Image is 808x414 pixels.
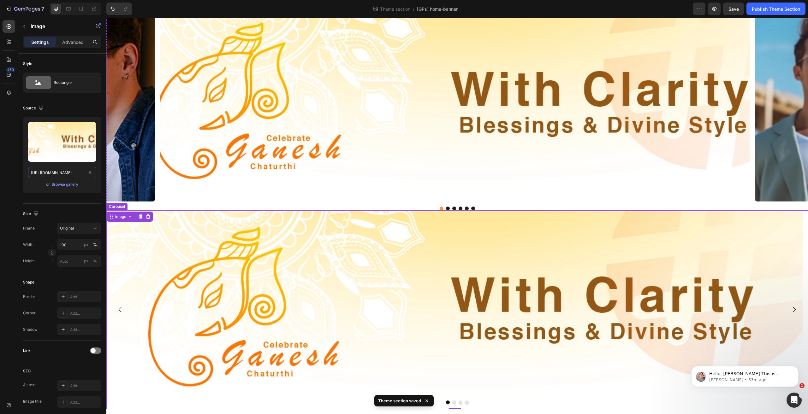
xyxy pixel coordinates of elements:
[91,241,99,248] button: px
[787,393,802,408] iframe: Intercom live chat
[93,242,97,248] div: %
[8,196,21,202] div: Image
[70,383,100,389] div: Add...
[70,311,100,316] div: Add...
[413,6,414,12] span: /
[23,310,36,316] div: Corner
[28,122,96,162] img: preview-image
[23,399,42,404] div: Image title
[23,258,35,264] label: Height
[57,239,101,250] input: px%
[23,368,31,374] div: SEO
[84,258,88,264] div: px
[728,6,739,12] span: Save
[23,210,40,218] div: Size
[5,283,23,301] button: Carousel Back Arrow
[51,182,78,187] div: Browse gallery
[352,383,356,387] button: Dot
[682,353,808,397] iframe: Intercom notifications message
[51,181,79,188] button: Browse gallery
[23,242,33,248] label: Width
[23,382,36,388] div: Alt text
[752,6,800,12] div: Publish Theme Section
[41,5,44,13] p: 7
[340,383,343,387] button: Dot
[6,67,15,72] div: 450
[679,283,697,301] button: Carousel Next Arrow
[84,242,88,248] div: px
[359,189,362,193] button: Dot
[417,6,458,12] span: [GPs] home-banner
[70,327,100,333] div: Add...
[365,189,369,193] button: Dot
[57,223,101,234] button: Original
[106,18,808,414] iframe: To enrich screen reader interactions, please activate Accessibility in Grammarly extension settings
[3,3,47,15] button: 7
[57,255,101,267] input: px%
[379,6,412,12] span: Theme section
[346,189,350,193] button: Dot
[31,22,84,30] p: Image
[82,241,90,248] button: %
[723,3,744,15] button: Save
[333,189,337,193] button: Dot
[60,225,74,231] span: Original
[352,189,356,193] button: Dot
[359,383,362,387] button: Dot
[23,279,34,285] div: Shape
[70,294,100,300] div: Add...
[54,75,92,90] div: Rectangle
[106,3,132,15] div: Undo/Redo
[1,186,20,192] div: Carousel
[746,3,805,15] button: Publish Theme Section
[23,327,38,332] div: Shadow
[23,104,45,113] div: Source
[799,383,805,388] span: 1
[93,258,97,264] div: %
[23,348,31,353] div: Link
[23,225,35,231] label: Frame
[62,39,84,45] p: Advanced
[82,257,90,265] button: %
[31,39,49,45] p: Settings
[46,181,50,188] span: or
[23,294,35,300] div: Border
[23,61,32,67] div: Style
[91,257,99,265] button: px
[28,167,96,178] input: https://example.com/image.jpg
[70,399,100,405] div: Add...
[340,189,343,193] button: Dot
[378,398,421,404] p: Theme section saved
[346,383,350,387] button: Dot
